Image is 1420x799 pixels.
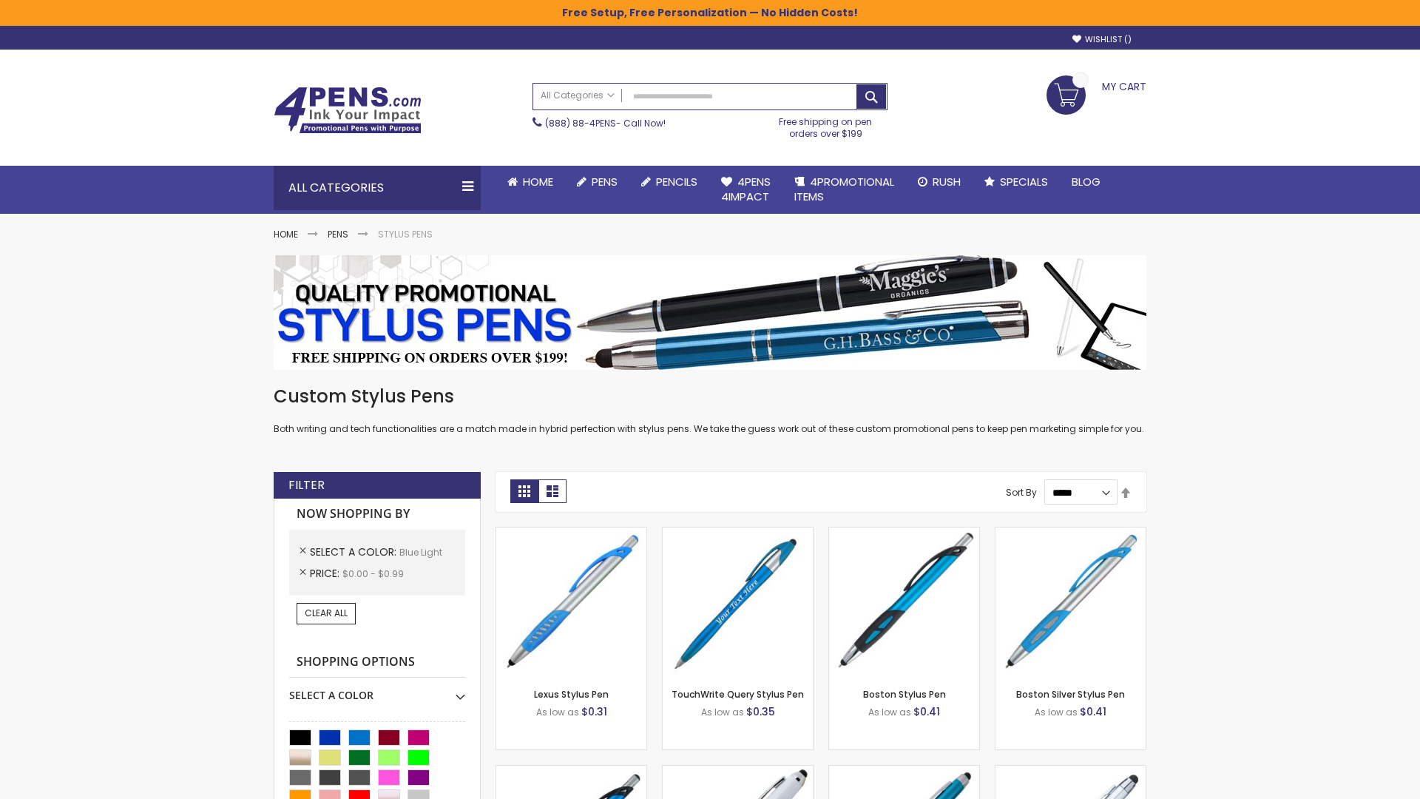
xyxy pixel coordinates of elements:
[995,527,1146,539] a: Boston Silver Stylus Pen-Blue - Light
[656,174,697,189] span: Pencils
[297,603,356,624] a: Clear All
[629,166,709,198] a: Pencils
[1080,704,1106,719] span: $0.41
[973,166,1060,198] a: Specials
[663,765,813,778] a: Kimberly Logo Stylus Pens-LT-Blue
[541,90,615,101] span: All Categories
[721,174,771,204] span: 4Pens 4impact
[310,545,399,559] span: Select A Color
[933,174,961,189] span: Rush
[709,166,782,214] a: 4Pens4impact
[274,87,422,134] img: 4Pens Custom Pens and Promotional Products
[913,704,940,719] span: $0.41
[274,255,1146,370] img: Stylus Pens
[1072,34,1132,45] a: Wishlist
[995,527,1146,678] img: Boston Silver Stylus Pen-Blue - Light
[496,527,646,539] a: Lexus Stylus Pen-Blue - Light
[829,527,979,539] a: Boston Stylus Pen-Blue - Light
[906,166,973,198] a: Rush
[496,765,646,778] a: Lexus Metallic Stylus Pen-Blue - Light
[746,704,775,719] span: $0.35
[1000,174,1048,189] span: Specials
[289,678,465,703] div: Select A Color
[995,765,1146,778] a: Silver Cool Grip Stylus Pen-Blue - Light
[829,765,979,778] a: Lory Metallic Stylus Pen-Blue - Light
[510,479,538,503] strong: Grid
[536,706,579,718] span: As low as
[863,688,946,701] a: Boston Stylus Pen
[289,499,465,530] strong: Now Shopping by
[533,84,622,108] a: All Categories
[534,688,609,701] a: Lexus Stylus Pen
[663,527,813,539] a: TouchWrite Query Stylus Pen-Blue Light
[1006,486,1037,499] label: Sort By
[794,174,894,204] span: 4PROMOTIONAL ITEMS
[782,166,906,214] a: 4PROMOTIONALITEMS
[342,567,404,580] span: $0.00 - $0.99
[663,527,813,678] img: TouchWrite Query Stylus Pen-Blue Light
[545,117,666,129] span: - Call Now!
[672,688,804,701] a: TouchWrite Query Stylus Pen
[328,228,348,240] a: Pens
[399,546,442,559] span: Blue Light
[829,527,979,678] img: Boston Stylus Pen-Blue - Light
[1035,706,1078,718] span: As low as
[274,166,481,210] div: All Categories
[545,117,616,129] a: (888) 88-4PENS
[305,607,348,619] span: Clear All
[496,527,646,678] img: Lexus Stylus Pen-Blue - Light
[289,647,465,678] strong: Shopping Options
[868,706,911,718] span: As low as
[581,704,607,719] span: $0.31
[1060,166,1112,198] a: Blog
[592,174,618,189] span: Pens
[288,477,325,493] strong: Filter
[701,706,744,718] span: As low as
[565,166,629,198] a: Pens
[1016,688,1125,701] a: Boston Silver Stylus Pen
[310,566,342,581] span: Price
[274,385,1146,436] div: Both writing and tech functionalities are a match made in hybrid perfection with stylus pens. We ...
[274,385,1146,408] h1: Custom Stylus Pens
[1072,174,1100,189] span: Blog
[523,174,553,189] span: Home
[378,228,433,240] strong: Stylus Pens
[764,110,888,140] div: Free shipping on pen orders over $199
[274,228,298,240] a: Home
[496,166,565,198] a: Home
